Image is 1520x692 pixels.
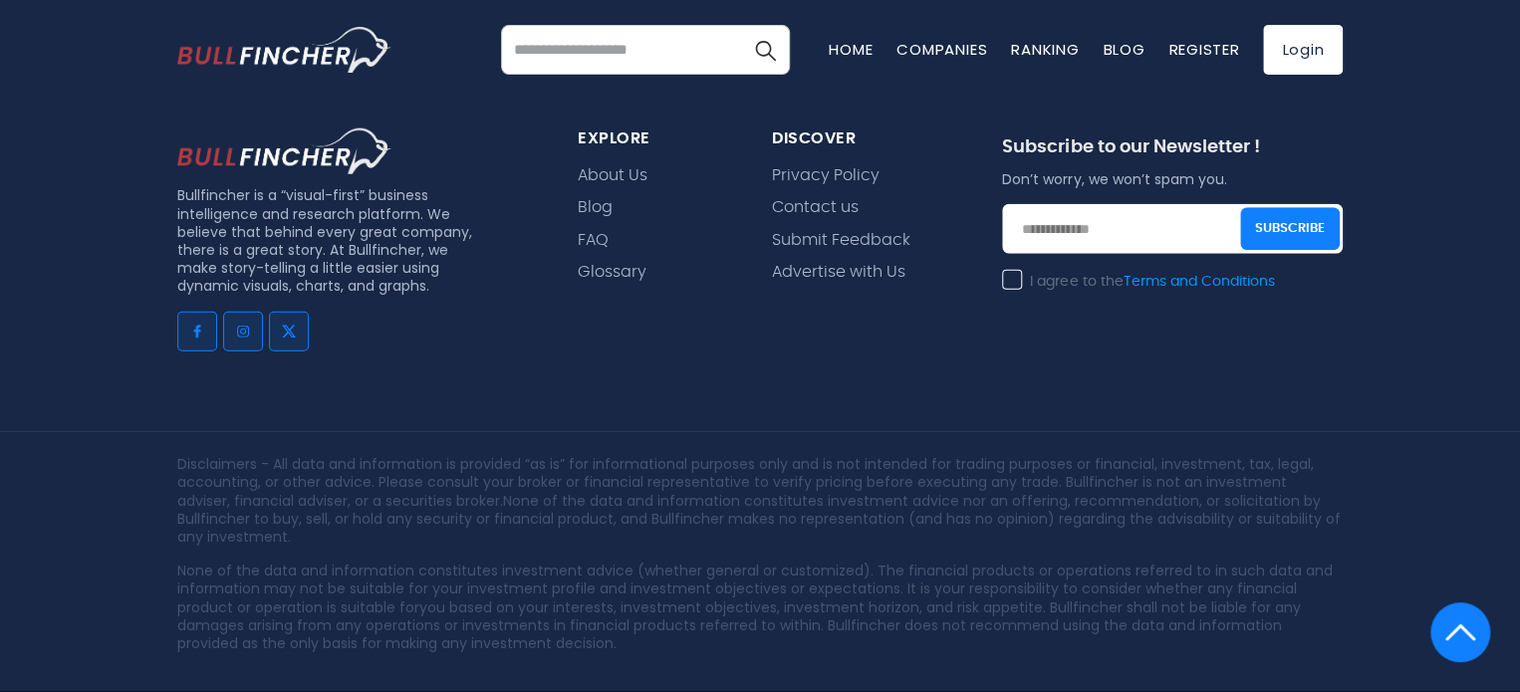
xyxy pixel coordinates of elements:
[223,312,263,351] a: Go to instagram
[896,39,987,60] a: Companies
[578,263,646,282] a: Glossary
[578,231,609,250] a: FAQ
[772,198,859,217] a: Contact us
[177,562,1343,652] p: None of the data and information constitutes investment advice (whether general or customized). T...
[269,312,309,351] a: Go to twitter
[578,166,647,185] a: About Us
[177,312,217,351] a: Go to facebook
[1002,136,1343,169] div: Subscribe to our Newsletter !
[740,25,790,75] button: Search
[578,128,724,149] div: explore
[177,186,480,295] p: Bullfincher is a “visual-first” business intelligence and research platform. We believe that behi...
[1240,208,1340,251] button: Subscribe
[1263,25,1343,75] a: Login
[772,263,905,282] a: Advertise with Us
[177,27,391,73] img: bullfincher logo
[177,455,1343,546] p: Disclaimers - All data and information is provided “as is” for informational purposes only and is...
[177,27,391,73] a: Go to homepage
[1002,304,1305,381] iframe: reCAPTCHA
[829,39,873,60] a: Home
[1103,39,1144,60] a: Blog
[1123,275,1274,289] a: Terms and Conditions
[772,166,880,185] a: Privacy Policy
[1011,39,1079,60] a: Ranking
[578,198,613,217] a: Blog
[772,128,954,149] div: Discover
[1002,170,1343,188] p: Don’t worry, we won’t spam you.
[772,231,910,250] a: Submit Feedback
[1168,39,1239,60] a: Register
[177,128,391,174] img: footer logo
[1002,273,1274,291] label: I agree to the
